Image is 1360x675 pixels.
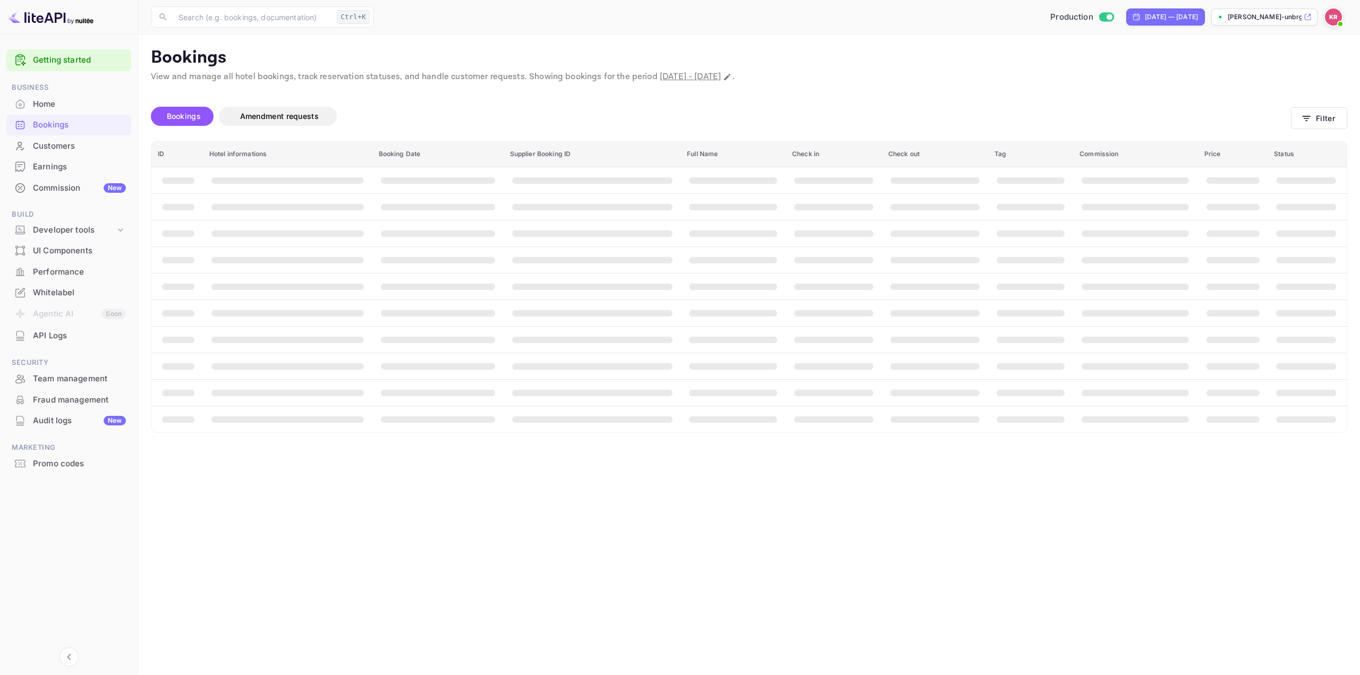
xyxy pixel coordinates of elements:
[6,241,131,261] div: UI Components
[6,357,131,369] span: Security
[33,394,126,406] div: Fraud management
[6,390,131,411] div: Fraud management
[6,283,131,303] div: Whitelabel
[33,415,126,427] div: Audit logs
[167,112,201,121] span: Bookings
[33,373,126,385] div: Team management
[172,6,333,28] input: Search (e.g. bookings, documentation)
[8,8,93,25] img: LiteAPI logo
[33,458,126,470] div: Promo codes
[6,262,131,281] a: Performance
[722,72,733,82] button: Change date range
[33,224,115,236] div: Developer tools
[151,107,1291,126] div: account-settings tabs
[6,369,131,389] div: Team management
[33,54,126,66] a: Getting started
[6,115,131,134] a: Bookings
[33,161,126,173] div: Earnings
[1228,12,1302,22] p: [PERSON_NAME]-unbrg.[PERSON_NAME]...
[372,141,504,167] th: Booking Date
[6,326,131,345] a: API Logs
[6,82,131,93] span: Business
[6,94,131,115] div: Home
[33,266,126,278] div: Performance
[504,141,681,167] th: Supplier Booking ID
[33,119,126,131] div: Bookings
[6,178,131,199] div: CommissionNew
[6,411,131,430] a: Audit logsNew
[6,262,131,283] div: Performance
[33,140,126,152] div: Customers
[6,454,131,473] a: Promo codes
[6,94,131,114] a: Home
[203,141,372,167] th: Hotel informations
[1198,141,1268,167] th: Price
[6,136,131,157] div: Customers
[988,141,1073,167] th: Tag
[1073,141,1197,167] th: Commission
[33,245,126,257] div: UI Components
[104,183,126,193] div: New
[1145,12,1198,22] div: [DATE] — [DATE]
[1291,107,1347,129] button: Filter
[1325,8,1342,25] img: Kobus Roux
[33,98,126,110] div: Home
[337,10,370,24] div: Ctrl+K
[6,209,131,220] span: Build
[6,136,131,156] a: Customers
[6,221,131,240] div: Developer tools
[6,115,131,135] div: Bookings
[151,47,1347,69] p: Bookings
[6,454,131,474] div: Promo codes
[786,141,882,167] th: Check in
[33,287,126,299] div: Whitelabel
[6,157,131,176] a: Earnings
[151,141,1347,432] table: booking table
[240,112,319,121] span: Amendment requests
[1046,11,1118,23] div: Switch to Sandbox mode
[151,71,1347,83] p: View and manage all hotel bookings, track reservation statuses, and handle customer requests. Sho...
[33,330,126,342] div: API Logs
[6,411,131,431] div: Audit logsNew
[59,647,79,667] button: Collapse navigation
[882,141,988,167] th: Check out
[1268,141,1347,167] th: Status
[6,390,131,409] a: Fraud management
[6,178,131,198] a: CommissionNew
[6,283,131,302] a: Whitelabel
[1050,11,1093,23] span: Production
[6,369,131,388] a: Team management
[6,326,131,346] div: API Logs
[6,241,131,260] a: UI Components
[681,141,786,167] th: Full Name
[33,182,126,194] div: Commission
[6,157,131,177] div: Earnings
[660,71,721,82] span: [DATE] - [DATE]
[6,442,131,454] span: Marketing
[6,49,131,71] div: Getting started
[151,141,203,167] th: ID
[104,416,126,425] div: New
